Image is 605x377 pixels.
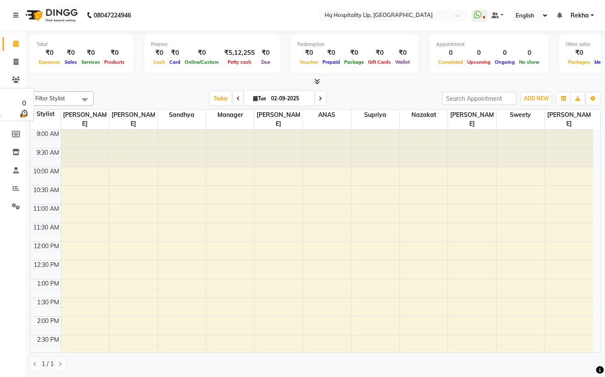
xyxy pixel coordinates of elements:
[37,41,127,48] div: Total
[109,110,157,129] span: [PERSON_NAME]
[493,48,517,58] div: 0
[32,261,61,269] div: 12:30 PM
[206,110,254,120] span: Manager
[35,130,61,139] div: 9:00 AM
[436,41,542,48] div: Appointment
[351,110,400,120] span: Supriya
[37,48,63,58] div: ₹0
[35,279,61,288] div: 1:00 PM
[465,48,493,58] div: 0
[63,59,79,65] span: Sales
[251,95,268,102] span: Tue
[221,48,258,58] div: ₹5,12,255
[61,110,109,129] span: [PERSON_NAME]
[571,11,589,20] span: Rekha
[522,93,551,105] button: ADD NEW
[442,92,517,105] input: Search Appointment
[303,110,351,120] span: ANAS
[31,223,61,232] div: 11:30 AM
[151,41,273,48] div: Finance
[30,110,61,119] div: Stylist
[102,59,127,65] span: Products
[258,48,273,58] div: ₹0
[366,48,393,58] div: ₹0
[19,98,29,108] div: 0
[320,48,342,58] div: ₹0
[151,48,167,58] div: ₹0
[167,48,183,58] div: ₹0
[210,92,231,105] span: Today
[32,242,61,251] div: 12:00 PM
[436,59,465,65] span: Completed
[400,110,448,120] span: Nazakat
[35,317,61,326] div: 2:00 PM
[517,48,542,58] div: 0
[31,204,61,213] div: 11:00 AM
[465,59,493,65] span: Upcoming
[167,59,183,65] span: Card
[254,110,302,129] span: [PERSON_NAME]
[297,59,320,65] span: Voucher
[31,186,61,195] div: 10:30 AM
[22,3,80,27] img: logo
[102,48,127,58] div: ₹0
[393,59,412,65] span: Wallet
[158,110,206,120] span: Sandhya
[320,59,342,65] span: Prepaid
[342,59,366,65] span: Package
[35,148,61,157] div: 9:30 AM
[35,95,65,102] span: Filter Stylist
[79,48,102,58] div: ₹0
[517,59,542,65] span: No show
[448,110,496,129] span: [PERSON_NAME]
[566,48,592,58] div: ₹0
[566,59,592,65] span: Packages
[183,48,221,58] div: ₹0
[94,3,131,27] b: 08047224946
[393,48,412,58] div: ₹0
[297,48,320,58] div: ₹0
[183,59,221,65] span: Online/Custom
[42,360,54,368] span: 1 / 1
[493,59,517,65] span: Ongoing
[37,59,63,65] span: Expenses
[35,298,61,307] div: 1:30 PM
[79,59,102,65] span: Services
[297,41,412,48] div: Redemption
[31,167,61,176] div: 10:00 AM
[19,108,29,119] img: wait_time.png
[268,92,311,105] input: 2025-09-02
[436,48,465,58] div: 0
[366,59,393,65] span: Gift Cards
[545,110,593,129] span: [PERSON_NAME]
[259,59,272,65] span: Due
[497,110,545,120] span: sweety
[63,48,79,58] div: ₹0
[35,335,61,344] div: 2:30 PM
[225,59,254,65] span: Petty cash
[151,59,167,65] span: Cash
[342,48,366,58] div: ₹0
[524,95,549,102] span: ADD NEW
